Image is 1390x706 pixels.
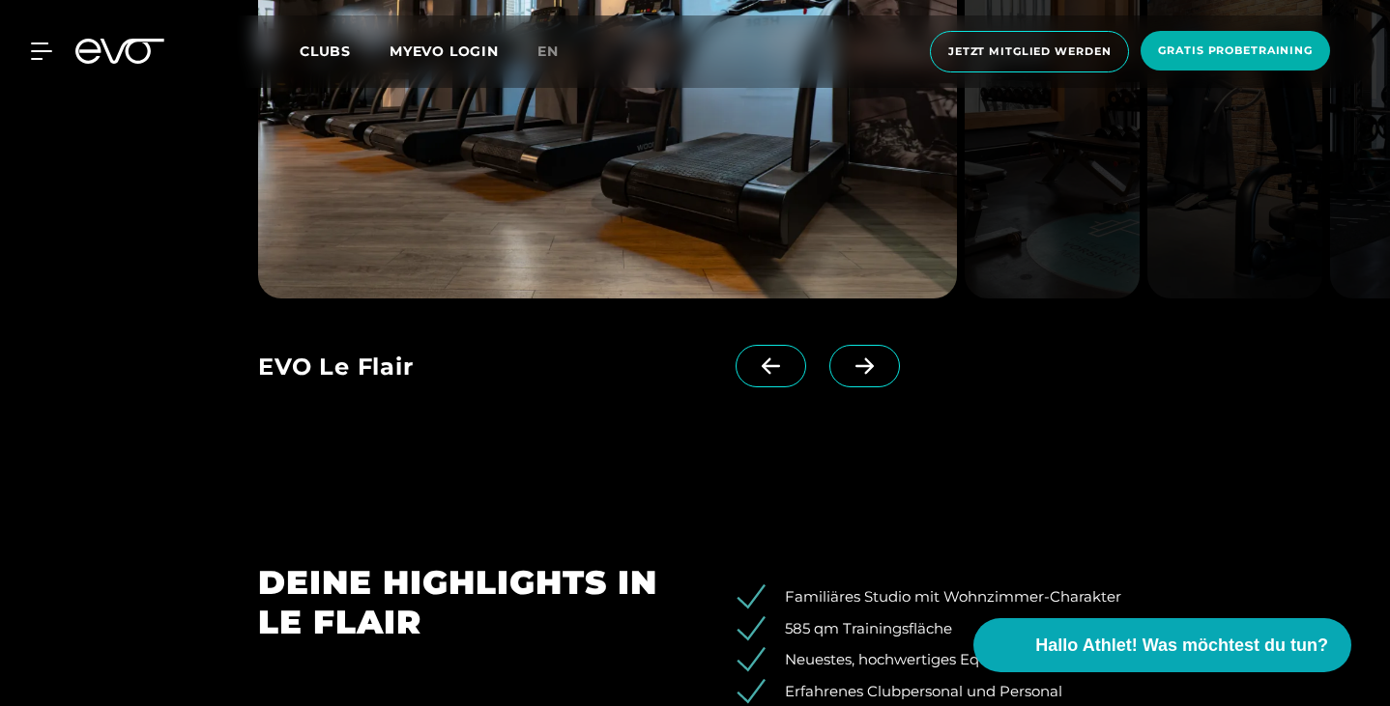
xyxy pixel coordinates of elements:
[300,42,351,60] span: Clubs
[537,42,559,60] span: en
[751,649,1132,671] li: Neuestes, hochwertiges Equipment
[1135,31,1336,72] a: Gratis Probetraining
[948,43,1111,60] span: Jetzt Mitglied werden
[924,31,1135,72] a: Jetzt Mitglied werden
[300,42,390,60] a: Clubs
[751,586,1132,608] li: Familiäres Studio mit Wohnzimmer-Charakter
[537,41,582,63] a: en
[1035,633,1328,659] span: Hallo Athlet! Was möchtest du tun?
[258,563,668,642] h2: DEINE HIGHLIGHTS IN LE FLAIR
[751,618,1132,640] li: 585 qm Trainingsfläche
[390,42,499,60] a: MYEVO LOGIN
[1158,42,1313,59] span: Gratis Probetraining
[973,618,1351,672] button: Hallo Athlet! Was möchtest du tun?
